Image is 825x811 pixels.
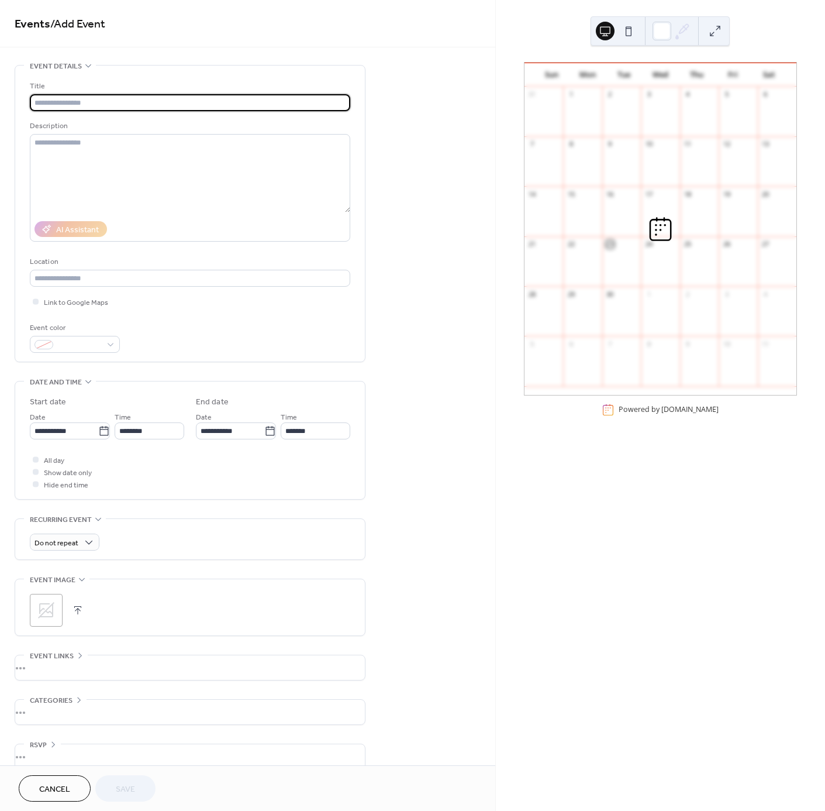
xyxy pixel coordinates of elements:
div: 4 [684,90,692,99]
a: [DOMAIN_NAME] [661,405,719,415]
div: 6 [761,90,770,99]
div: Tue [606,63,642,87]
div: 5 [528,339,537,348]
div: Location [30,256,348,268]
div: 31 [528,90,537,99]
div: 2 [606,90,615,99]
span: All day [44,455,64,467]
span: Time [281,411,297,424]
span: Time [115,411,131,424]
div: Mon [570,63,606,87]
div: Fri [714,63,751,87]
div: 22 [567,240,575,249]
div: 21 [528,240,537,249]
div: 1 [644,290,653,298]
span: Categories [30,695,73,707]
div: ••• [15,655,365,680]
div: 16 [606,190,615,198]
div: Start date [30,396,66,408]
div: 20 [761,190,770,198]
div: 11 [761,339,770,348]
div: Powered by [619,405,719,415]
div: 7 [606,339,615,348]
div: 25 [684,240,692,249]
span: Date and time [30,376,82,389]
div: 12 [722,140,731,149]
div: 9 [684,339,692,348]
div: Title [30,80,348,92]
div: 15 [567,190,575,198]
div: 29 [567,290,575,298]
div: 10 [644,140,653,149]
div: Thu [678,63,714,87]
div: 3 [722,290,731,298]
div: 3 [644,90,653,99]
div: 14 [528,190,537,198]
span: Show date only [44,467,92,479]
div: 28 [528,290,537,298]
span: Link to Google Maps [44,297,108,309]
div: Wed [642,63,678,87]
span: Event image [30,574,75,586]
div: 11 [684,140,692,149]
div: 8 [644,339,653,348]
span: Cancel [39,783,70,796]
div: 8 [567,140,575,149]
div: 9 [606,140,615,149]
span: Hide end time [44,479,88,492]
div: Description [30,120,348,132]
div: Event color [30,322,118,334]
div: 5 [722,90,731,99]
div: End date [196,396,229,408]
div: ••• [15,700,365,724]
div: 10 [722,339,731,348]
div: 18 [684,190,692,198]
span: Event details [30,60,82,73]
div: ••• [15,744,365,769]
a: Events [15,13,50,36]
div: 17 [644,190,653,198]
button: Cancel [19,775,91,802]
div: 26 [722,240,731,249]
div: 23 [606,240,615,249]
span: Date [196,411,212,424]
span: Date [30,411,46,424]
div: 13 [761,140,770,149]
div: 30 [606,290,615,298]
div: Sat [751,63,787,87]
div: 6 [567,339,575,348]
div: 24 [644,240,653,249]
div: 19 [722,190,731,198]
div: Sun [534,63,570,87]
span: Do not repeat [34,537,78,550]
div: 1 [567,90,575,99]
div: 27 [761,240,770,249]
span: Event links [30,650,74,662]
div: ; [30,594,63,627]
div: 7 [528,140,537,149]
span: Recurring event [30,514,92,526]
span: RSVP [30,739,47,751]
div: 4 [761,290,770,298]
div: 2 [684,290,692,298]
span: / Add Event [50,13,105,36]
